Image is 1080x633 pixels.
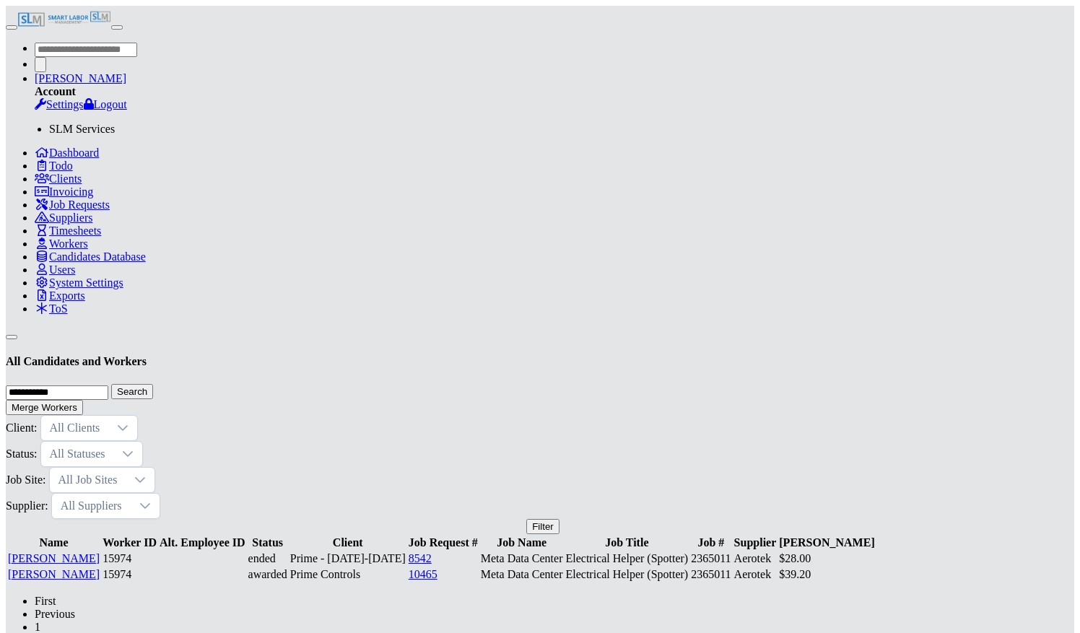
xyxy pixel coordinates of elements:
span: All Statuses [41,442,114,466]
label: Client: [6,422,38,434]
span: Candidates Database [49,250,146,263]
td: Electrical Helper (Spotter) [565,567,689,582]
img: SLM Logo [90,6,111,27]
th: Worker ID [102,536,157,550]
span: Invoicing [49,185,93,198]
td: 15974 [102,551,157,566]
span: Clients [49,173,82,185]
a: First [35,595,56,607]
th: Supplier [733,536,778,550]
span: All Clients [41,416,109,440]
span: SLM Services [49,123,115,135]
a: Todo [35,160,73,172]
th: Alt. Employee ID [159,536,246,550]
a: [PERSON_NAME] [35,72,126,84]
span: Dashboard [49,147,99,159]
th: Name [7,536,100,550]
span: Todo [49,160,73,172]
a: Previous [35,608,75,620]
button: Search [111,384,153,399]
span: System Settings [49,276,123,289]
a: 8542 [409,552,432,564]
td: Meta Data Center [480,567,564,582]
a: Logout [84,98,127,110]
a: [PERSON_NAME] [8,552,100,564]
strong: Account [35,85,76,97]
span: All Job Sites [50,468,126,492]
th: Job # [690,536,731,550]
td: Meta Data Center [480,551,564,566]
td: Prime - [DATE]-[DATE] [289,551,406,566]
a: Job Requests [35,198,110,211]
a: Dashboard [35,147,99,159]
td: 2365011 [690,567,731,582]
span: Users [49,263,75,276]
td: $39.20 [778,567,875,582]
span: ToS [49,302,68,315]
th: Client [289,536,406,550]
a: System Settings [35,276,123,289]
input: Search [35,43,137,57]
button: Merge Workers [6,400,83,415]
a: Suppliers [35,211,92,224]
a: Candidates Database [35,250,146,263]
th: [PERSON_NAME] [778,536,875,550]
a: Settings [35,98,84,110]
th: Job Request # [408,536,479,550]
a: 1 [35,621,40,633]
img: SLM Logo [17,12,90,27]
a: Users [35,263,75,276]
td: Electrical Helper (Spotter) [565,551,689,566]
h4: All Candidates and Workers [6,355,1074,368]
th: Status [248,536,288,550]
td: Prime Controls [289,567,406,582]
a: Invoicing [35,185,93,198]
a: [PERSON_NAME] [8,568,100,580]
span: Exports [49,289,85,302]
span: Workers [49,237,88,250]
td: Aerotek [733,567,778,582]
th: Job Name [480,536,564,550]
td: Aerotek [733,551,778,566]
button: Filter [526,519,559,534]
td: 2365011 [690,551,731,566]
span: Timesheets [49,224,101,237]
a: Timesheets [35,224,101,237]
a: Clients [35,173,82,185]
td: 15974 [102,567,157,582]
a: Exports [35,289,85,302]
label: Supplier: [6,499,48,512]
th: Job Title [565,536,689,550]
a: 10465 [409,568,437,580]
span: All Suppliers [52,494,131,518]
span: Suppliers [49,211,92,224]
td: awarded [248,567,288,582]
td: ended [248,551,288,566]
label: Job Site: [6,473,46,486]
a: ToS [35,302,68,315]
span: Job Requests [49,198,110,211]
a: Workers [35,237,88,250]
td: $28.00 [778,551,875,566]
label: Status: [6,448,38,460]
